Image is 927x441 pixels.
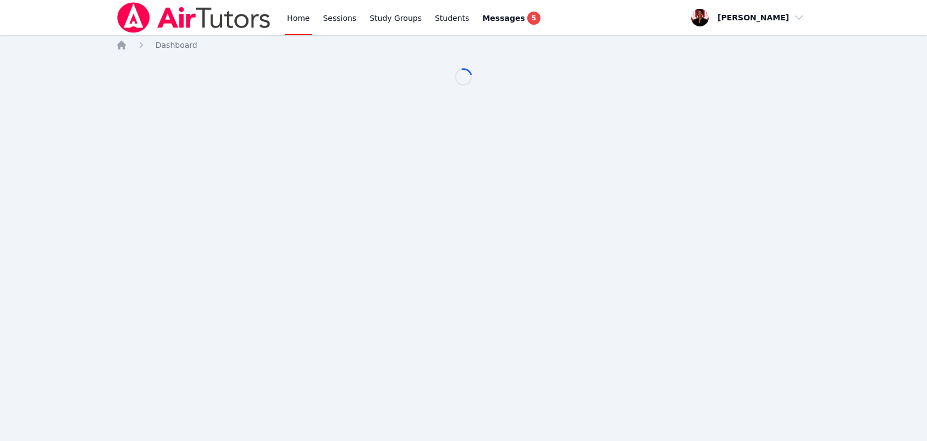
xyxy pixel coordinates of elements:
[116,40,812,51] nav: Breadcrumb
[527,12,540,25] span: 5
[116,2,272,33] img: Air Tutors
[156,41,197,49] span: Dashboard
[482,13,525,24] span: Messages
[156,40,197,51] a: Dashboard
